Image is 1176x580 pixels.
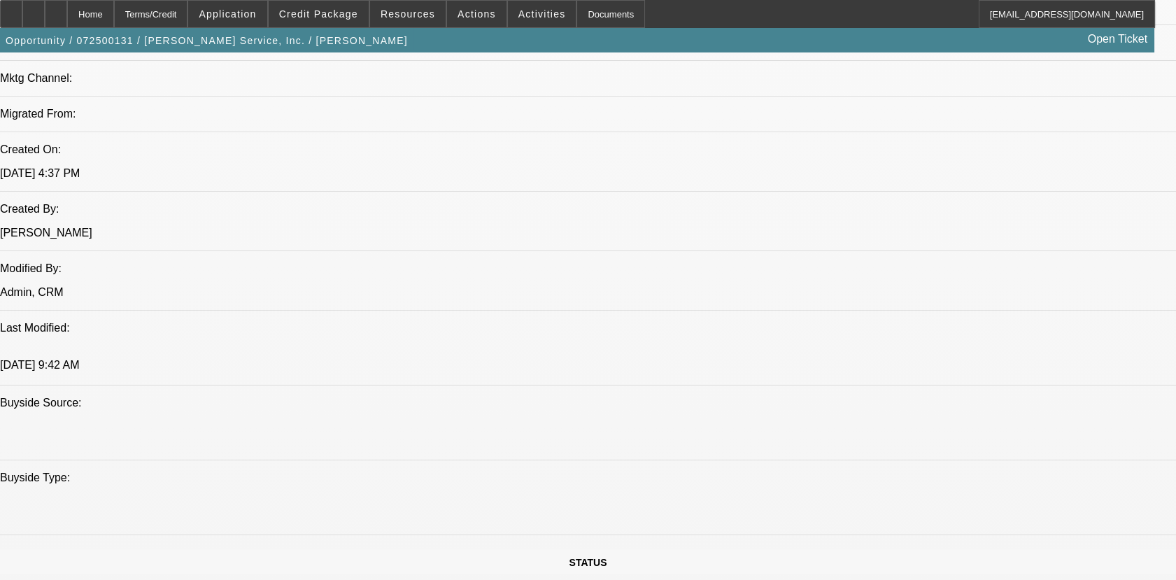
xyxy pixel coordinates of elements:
[1082,27,1153,51] a: Open Ticket
[447,1,506,27] button: Actions
[279,8,358,20] span: Credit Package
[569,557,607,568] span: STATUS
[518,8,566,20] span: Activities
[508,1,576,27] button: Activities
[458,8,496,20] span: Actions
[381,8,435,20] span: Resources
[370,1,446,27] button: Resources
[6,35,408,46] span: Opportunity / 072500131 / [PERSON_NAME] Service, Inc. / [PERSON_NAME]
[269,1,369,27] button: Credit Package
[188,1,267,27] button: Application
[199,8,256,20] span: Application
